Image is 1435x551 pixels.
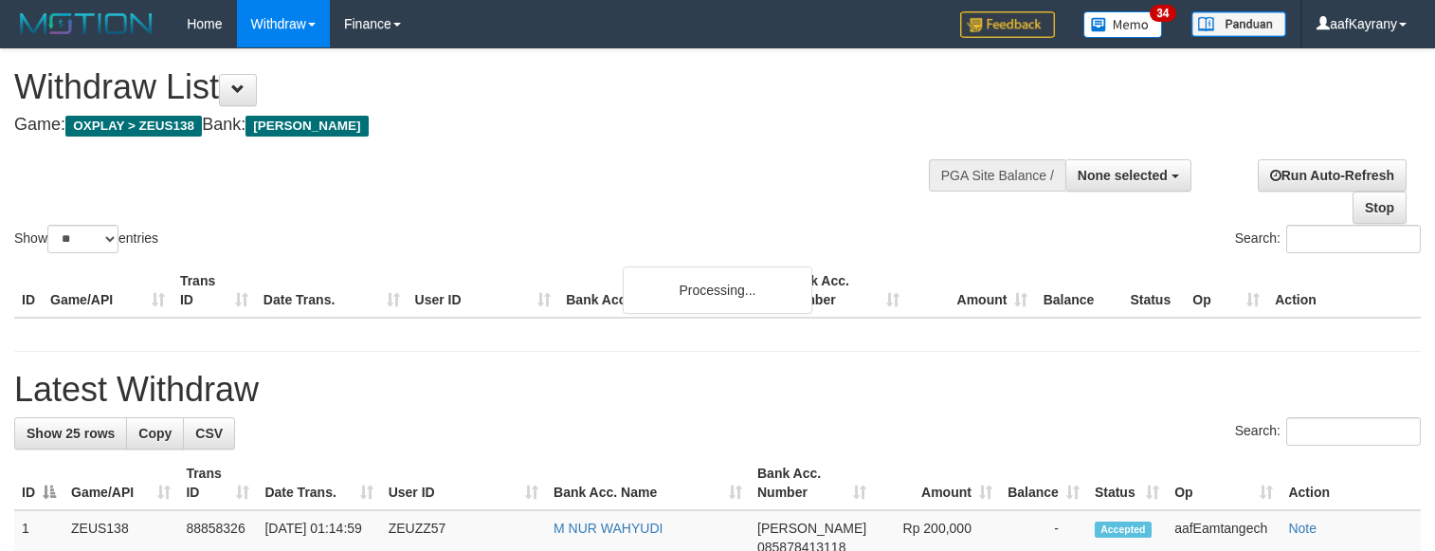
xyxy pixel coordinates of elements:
[1286,225,1421,253] input: Search:
[14,417,127,450] a: Show 25 rows
[14,371,1421,409] h1: Latest Withdraw
[126,417,184,450] a: Copy
[1167,456,1281,510] th: Op: activate to sort column ascending
[47,225,118,253] select: Showentries
[546,456,750,510] th: Bank Acc. Name: activate to sort column ascending
[14,225,158,253] label: Show entries
[43,264,173,318] th: Game/API
[558,264,777,318] th: Bank Acc. Name
[1035,264,1122,318] th: Balance
[1191,11,1286,37] img: panduan.png
[183,417,235,450] a: CSV
[64,456,178,510] th: Game/API: activate to sort column ascending
[1235,417,1421,446] label: Search:
[27,426,115,441] span: Show 25 rows
[1185,264,1267,318] th: Op
[1286,417,1421,446] input: Search:
[256,264,408,318] th: Date Trans.
[778,264,907,318] th: Bank Acc. Number
[1078,168,1168,183] span: None selected
[381,456,546,510] th: User ID: activate to sort column ascending
[65,116,202,137] span: OXPLAY > ZEUS138
[1087,456,1167,510] th: Status: activate to sort column ascending
[1083,11,1163,38] img: Button%20Memo.svg
[750,456,874,510] th: Bank Acc. Number: activate to sort column ascending
[1353,192,1407,224] a: Stop
[554,521,663,536] a: M NUR WAHYUDI
[1065,159,1191,192] button: None selected
[757,521,866,536] span: [PERSON_NAME]
[874,456,1000,510] th: Amount: activate to sort column ascending
[195,426,223,441] span: CSV
[1267,264,1421,318] th: Action
[623,266,812,314] div: Processing...
[1095,522,1152,538] span: Accepted
[257,456,380,510] th: Date Trans.: activate to sort column ascending
[14,456,64,510] th: ID: activate to sort column descending
[907,264,1036,318] th: Amount
[1235,225,1421,253] label: Search:
[1150,5,1175,22] span: 34
[173,264,256,318] th: Trans ID
[245,116,368,137] span: [PERSON_NAME]
[408,264,559,318] th: User ID
[14,264,43,318] th: ID
[1000,456,1087,510] th: Balance: activate to sort column ascending
[1258,159,1407,192] a: Run Auto-Refresh
[138,426,172,441] span: Copy
[14,9,158,38] img: MOTION_logo.png
[178,456,257,510] th: Trans ID: activate to sort column ascending
[1281,456,1421,510] th: Action
[14,116,937,135] h4: Game: Bank:
[1122,264,1185,318] th: Status
[929,159,1065,192] div: PGA Site Balance /
[1288,521,1317,536] a: Note
[14,68,937,106] h1: Withdraw List
[960,11,1055,38] img: Feedback.jpg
